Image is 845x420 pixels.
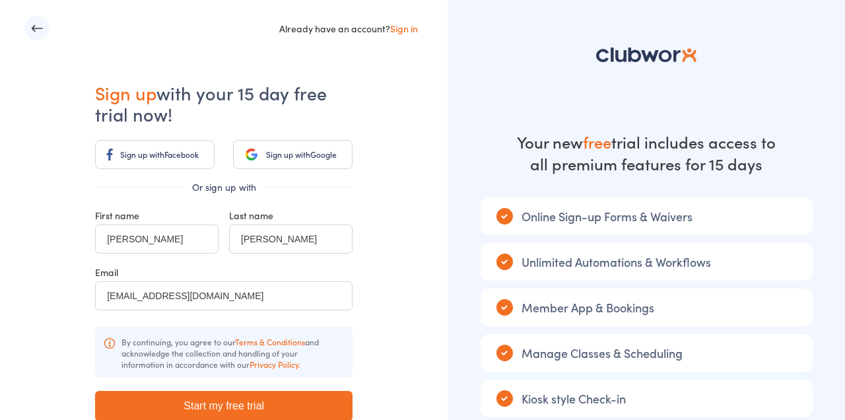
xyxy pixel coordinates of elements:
[95,80,156,105] span: Sign up
[229,209,353,222] div: Last name
[596,48,696,62] img: logo-81c5d2ba81851df8b7b8b3f485ec5aa862684ab1dc4821eed5b71d8415c3dc76.svg
[95,209,219,222] div: First name
[95,327,353,378] div: By continuing, you agree to our and acknowledge the collection and handling of your information i...
[95,265,353,279] div: Email
[279,22,418,35] div: Already have an account?
[120,149,164,160] span: Sign up with
[481,289,813,326] div: Member App & Bookings
[481,380,813,417] div: Kiosk style Check-in
[481,334,813,372] div: Manage Classes & Scheduling
[514,131,778,174] div: Your new trial includes access to all premium features for 15 days
[95,281,353,310] input: Your business email
[95,180,353,193] div: Or sign up with
[583,131,611,153] strong: free
[481,243,813,281] div: Unlimited Automations & Workflows
[250,359,300,370] a: Privacy Policy.
[481,197,813,235] div: Online Sign-up Forms & Waivers
[266,149,310,160] span: Sign up with
[235,336,305,347] a: Terms & Conditions
[95,140,215,169] a: Sign up withFacebook
[95,82,353,124] h1: with your 15 day free trial now!
[229,225,353,254] input: Last name
[390,22,418,35] a: Sign in
[233,140,353,169] a: Sign up withGoogle
[95,225,219,254] input: First name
